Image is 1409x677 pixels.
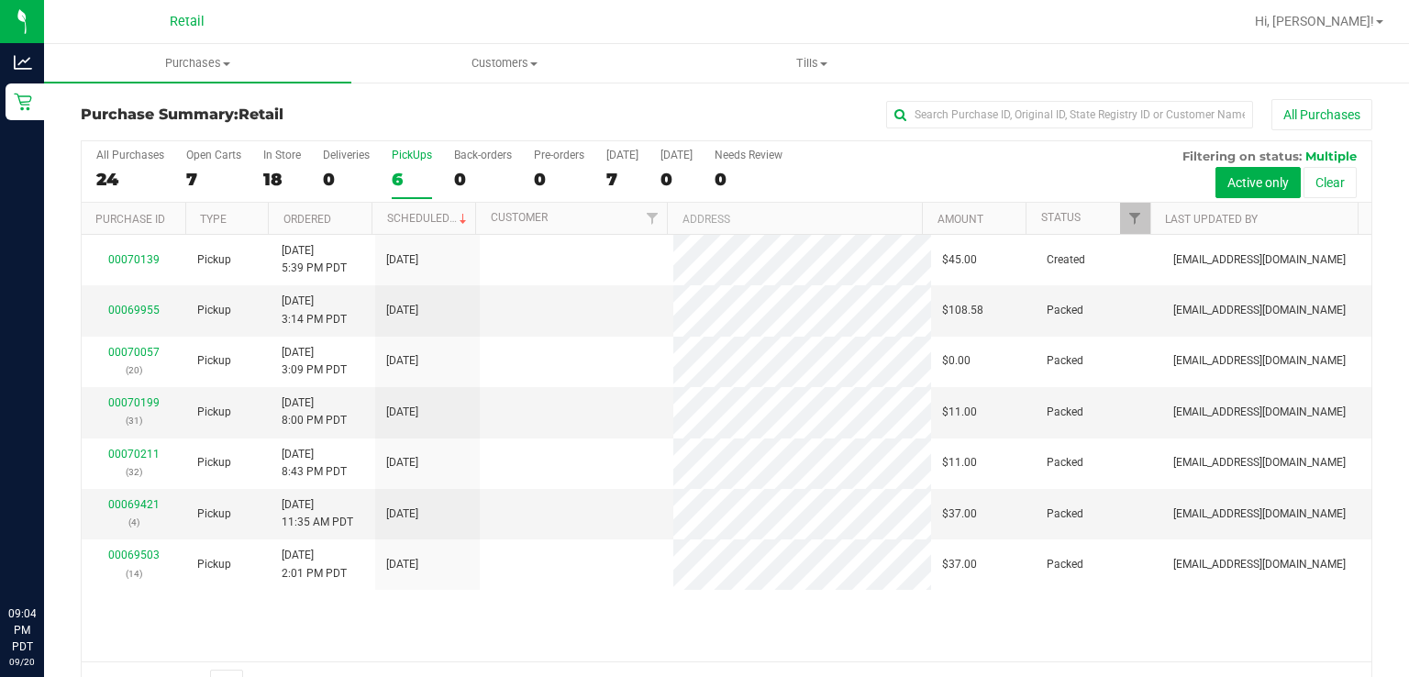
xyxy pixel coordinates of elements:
a: Customers [351,44,659,83]
span: [DATE] 3:14 PM PDT [282,293,347,327]
span: Pickup [197,251,231,269]
p: (4) [93,514,175,531]
a: Filter [637,203,667,234]
div: [DATE] [660,149,693,161]
a: Filter [1120,203,1150,234]
div: 0 [715,169,782,190]
span: Pickup [197,302,231,319]
span: Packed [1047,454,1083,472]
span: [DATE] [386,251,418,269]
span: Tills [660,55,965,72]
div: Back-orders [454,149,512,161]
span: Hi, [PERSON_NAME]! [1255,14,1374,28]
span: [DATE] 11:35 AM PDT [282,496,353,531]
a: Amount [937,213,983,226]
span: [DATE] [386,454,418,472]
span: Filtering on status: [1182,149,1302,163]
span: Pickup [197,404,231,421]
span: [DATE] [386,556,418,573]
span: $37.00 [942,556,977,573]
span: Packed [1047,404,1083,421]
span: [DATE] [386,404,418,421]
span: Pickup [197,505,231,523]
a: Last Updated By [1165,213,1258,226]
a: 00069421 [108,498,160,511]
span: Pickup [197,556,231,573]
input: Search Purchase ID, Original ID, State Registry ID or Customer Name... [886,101,1253,128]
div: PickUps [392,149,432,161]
span: $11.00 [942,404,977,421]
a: 00069955 [108,304,160,316]
span: [EMAIL_ADDRESS][DOMAIN_NAME] [1173,505,1346,523]
div: 0 [323,169,370,190]
iframe: Resource center unread badge [54,527,76,549]
div: All Purchases [96,149,164,161]
a: Status [1041,211,1081,224]
h3: Purchase Summary: [81,106,511,123]
button: All Purchases [1271,99,1372,130]
span: [DATE] 2:01 PM PDT [282,547,347,582]
a: Tills [659,44,966,83]
iframe: Resource center [18,530,73,585]
span: Customers [352,55,658,72]
a: 00070199 [108,396,160,409]
p: 09/20 [8,655,36,669]
span: Packed [1047,352,1083,370]
a: Scheduled [387,212,471,225]
a: 00069503 [108,549,160,561]
span: [DATE] [386,505,418,523]
span: [DATE] 5:39 PM PDT [282,242,347,277]
span: [EMAIL_ADDRESS][DOMAIN_NAME] [1173,404,1346,421]
span: $0.00 [942,352,971,370]
span: [DATE] 8:00 PM PDT [282,394,347,429]
div: Needs Review [715,149,782,161]
span: [EMAIL_ADDRESS][DOMAIN_NAME] [1173,556,1346,573]
th: Address [667,203,922,235]
a: Ordered [283,213,331,226]
span: [EMAIL_ADDRESS][DOMAIN_NAME] [1173,352,1346,370]
p: 09:04 PM PDT [8,605,36,655]
a: 00070057 [108,346,160,359]
inline-svg: Retail [14,93,32,111]
span: Pickup [197,454,231,472]
span: Packed [1047,505,1083,523]
p: (20) [93,361,175,379]
div: Deliveries [323,149,370,161]
div: 0 [660,169,693,190]
span: $108.58 [942,302,983,319]
span: Pickup [197,352,231,370]
span: $11.00 [942,454,977,472]
a: Customer [491,211,548,224]
span: $45.00 [942,251,977,269]
button: Active only [1215,167,1301,198]
div: 0 [454,169,512,190]
span: [DATE] [386,302,418,319]
p: (31) [93,412,175,429]
div: 24 [96,169,164,190]
div: Pre-orders [534,149,584,161]
div: 7 [186,169,241,190]
inline-svg: Analytics [14,53,32,72]
a: Purchase ID [95,213,165,226]
span: [DATE] 8:43 PM PDT [282,446,347,481]
a: 00070211 [108,448,160,461]
p: (32) [93,463,175,481]
div: 0 [534,169,584,190]
div: 7 [606,169,638,190]
span: Retail [170,14,205,29]
a: 00070139 [108,253,160,266]
span: Retail [239,105,283,123]
span: Packed [1047,302,1083,319]
span: Multiple [1305,149,1357,163]
div: 6 [392,169,432,190]
p: (14) [93,565,175,583]
span: [DATE] [386,352,418,370]
span: $37.00 [942,505,977,523]
span: Purchases [44,55,351,72]
a: Purchases [44,44,351,83]
span: Packed [1047,556,1083,573]
div: [DATE] [606,149,638,161]
button: Clear [1304,167,1357,198]
div: In Store [263,149,301,161]
span: [EMAIL_ADDRESS][DOMAIN_NAME] [1173,454,1346,472]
